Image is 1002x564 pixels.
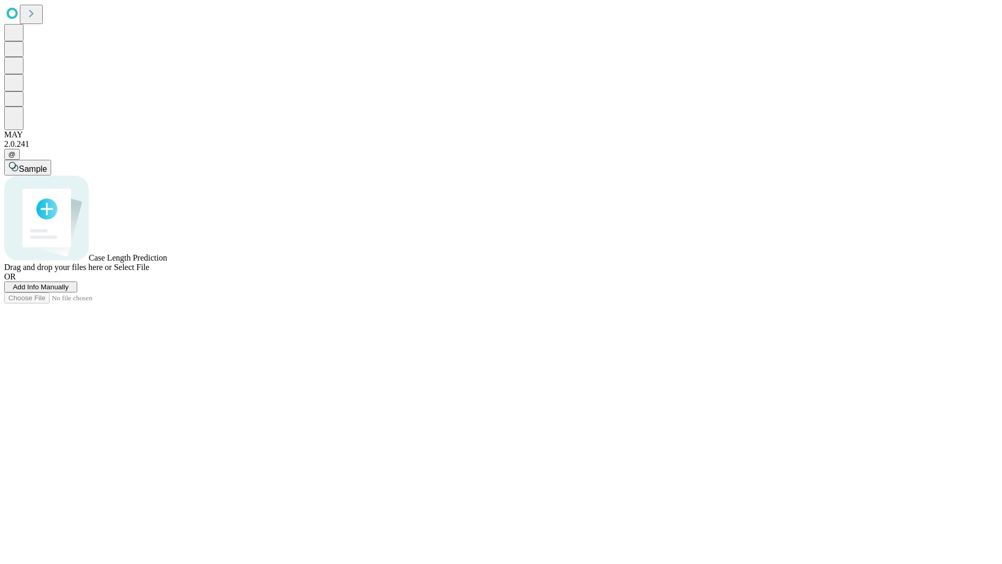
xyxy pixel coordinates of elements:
button: Sample [4,160,51,175]
span: Sample [19,164,47,173]
button: @ [4,149,20,160]
div: MAY [4,130,998,139]
span: Select File [114,263,149,272]
span: Add Info Manually [13,283,69,291]
div: 2.0.241 [4,139,998,149]
button: Add Info Manually [4,281,77,292]
span: Case Length Prediction [89,253,167,262]
span: Drag and drop your files here or [4,263,112,272]
span: @ [8,150,16,158]
span: OR [4,272,16,281]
